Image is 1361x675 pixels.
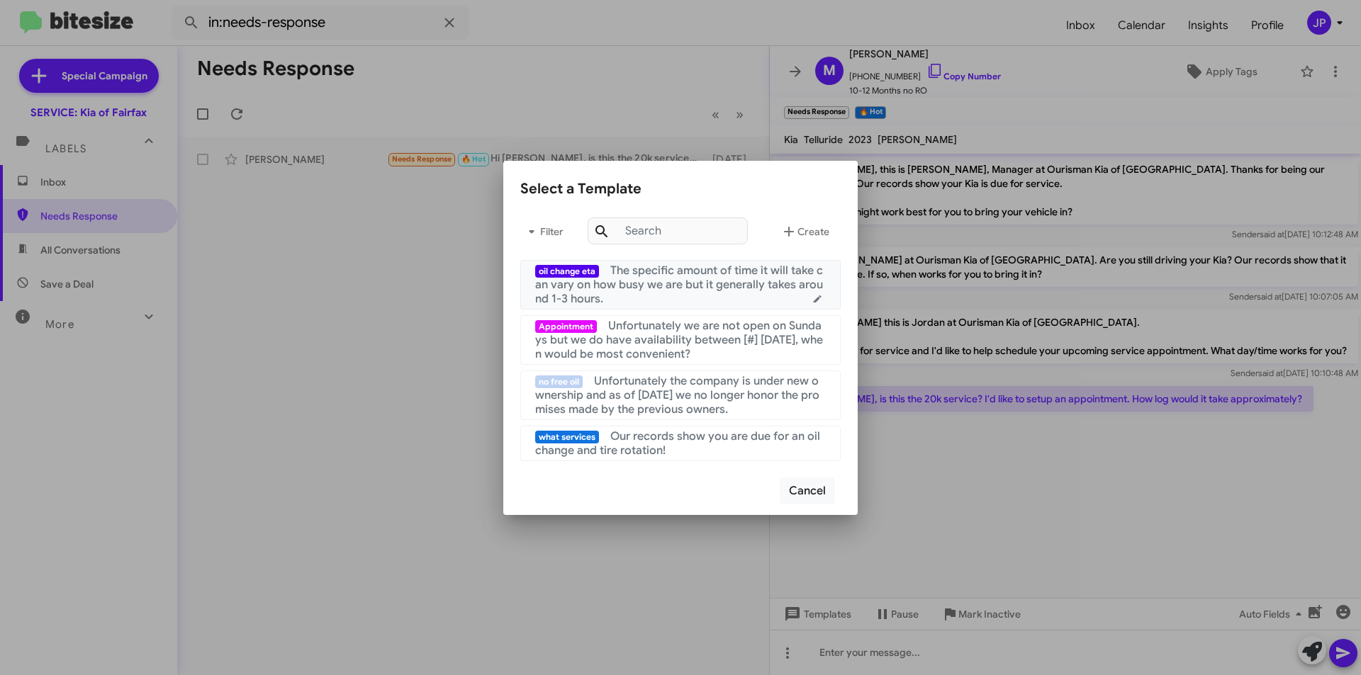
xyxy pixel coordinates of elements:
span: what services [535,431,599,443]
span: Filter [520,219,566,244]
button: Cancel [780,477,835,504]
button: Create [769,215,841,249]
span: Our records show you are due for an oil change and tire rotation! [535,429,820,458]
span: Create [780,219,829,244]
span: oil change eta [535,265,599,278]
div: Select a Template [520,178,841,200]
span: Unfortunately the company is under new ownership and as of [DATE] we no longer honor the promises... [535,374,819,416]
span: no free oil [535,375,583,388]
span: The specific amount of time it will take can vary on how busy we are but it generally takes aroun... [535,263,823,306]
input: Search [588,217,748,244]
button: Filter [520,215,566,249]
span: Unfortunately we are not open on Sundays but we do have availability between [#] [DATE], when wou... [535,319,823,361]
span: Appointment [535,320,597,333]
